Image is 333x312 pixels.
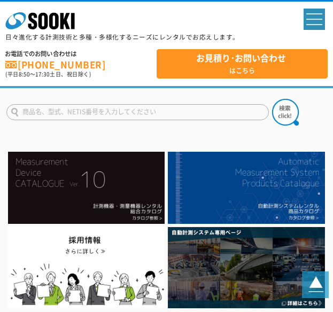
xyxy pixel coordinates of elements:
span: はこちら [157,52,327,75]
span: (平日 ～ 土日、祝日除く) [5,70,91,78]
span: spMenu [306,19,322,20]
img: 自動計測システム専用ページ [168,227,324,308]
p: 日々進化する計測技術と多種・多様化するニーズにレンタルでお応えします。 [5,32,328,42]
img: btn_search.png [272,99,299,126]
a: お見積り･お問い合わせはこちら [157,49,328,78]
strong: お見積り･お問い合わせ [196,52,286,64]
span: お電話でのお問い合わせは [5,49,150,59]
span: 17:30 [35,70,50,78]
img: 自動計測システムカタログ [168,152,324,224]
span: 8:50 [19,70,30,78]
a: [PHONE_NUMBER] [5,59,150,70]
img: SOOKI recruit [8,227,165,308]
img: Catalog Ver10 [8,152,165,224]
input: 商品名、型式、NETIS番号を入力してください [6,104,268,120]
